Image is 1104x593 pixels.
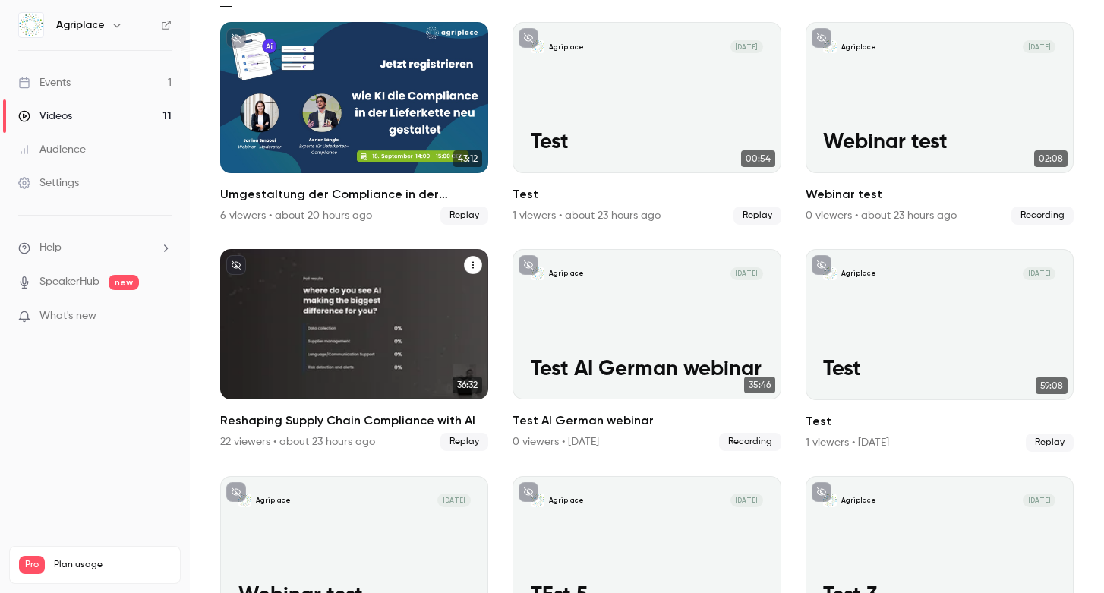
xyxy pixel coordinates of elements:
[806,249,1074,452] li: Test
[39,308,96,324] span: What's new
[453,377,482,393] span: 36:32
[453,150,482,167] span: 43:12
[531,358,763,382] p: Test AI German webinar
[812,28,831,48] button: unpublished
[220,412,488,430] h2: Reshaping Supply Chain Compliance with AI
[19,556,45,574] span: Pro
[220,22,488,225] li: Umgestaltung der Compliance in der Lieferkette mit KI
[519,482,538,502] button: unpublished
[220,434,375,449] div: 22 viewers • about 23 hours ago
[823,131,1055,155] p: Webinar test
[153,310,172,323] iframe: Noticeable Trigger
[440,207,488,225] span: Replay
[1023,267,1055,281] span: [DATE]
[519,255,538,275] button: unpublished
[733,207,781,225] span: Replay
[513,185,781,203] h2: Test
[812,482,831,502] button: unpublished
[513,249,781,452] a: Test AI German webinarAgriplace[DATE]Test AI German webinar35:46Test AI German webinar0 viewers •...
[513,412,781,430] h2: Test AI German webinar
[18,109,72,124] div: Videos
[513,249,781,452] li: Test AI German webinar
[806,249,1074,452] a: Test Agriplace[DATE]Test59:08Test1 viewers • [DATE]Replay
[1036,377,1068,394] span: 59:08
[220,185,488,203] h2: Umgestaltung der Compliance in der Lieferkette mit KI
[220,249,488,452] a: 36:32Reshaping Supply Chain Compliance with AI22 viewers • about 23 hours agoReplay
[741,150,775,167] span: 00:54
[806,208,957,223] div: 0 viewers • about 23 hours ago
[549,43,584,52] p: Agriplace
[109,275,139,290] span: new
[1023,40,1055,54] span: [DATE]
[54,559,171,571] span: Plan usage
[812,255,831,275] button: unpublished
[513,208,661,223] div: 1 viewers • about 23 hours ago
[220,249,488,452] li: Reshaping Supply Chain Compliance with AI
[256,496,291,505] p: Agriplace
[226,482,246,502] button: unpublished
[806,185,1074,203] h2: Webinar test
[437,494,470,507] span: [DATE]
[730,40,763,54] span: [DATE]
[220,22,488,225] a: 43:12Umgestaltung der Compliance in der Lieferkette mit KI6 viewers • about 20 hours agoReplay
[744,377,775,393] span: 35:46
[226,28,246,48] button: unpublished
[730,494,763,507] span: [DATE]
[1023,494,1055,507] span: [DATE]
[513,434,599,449] div: 0 viewers • [DATE]
[19,13,43,37] img: Agriplace
[549,496,584,505] p: Agriplace
[220,208,372,223] div: 6 viewers • about 20 hours ago
[806,435,889,450] div: 1 viewers • [DATE]
[549,269,584,278] p: Agriplace
[513,22,781,225] li: Test
[39,274,99,290] a: SpeakerHub
[18,240,172,256] li: help-dropdown-opener
[806,22,1074,225] li: Webinar test
[18,75,71,90] div: Events
[18,175,79,191] div: Settings
[841,496,876,505] p: Agriplace
[513,22,781,225] a: Test Agriplace[DATE]Test00:54Test1 viewers • about 23 hours agoReplay
[531,131,763,155] p: Test
[1026,434,1074,452] span: Replay
[56,17,105,33] h6: Agriplace
[18,142,86,157] div: Audience
[806,412,1074,431] h2: Test
[1034,150,1068,167] span: 02:08
[841,269,876,278] p: Agriplace
[841,43,876,52] p: Agriplace
[719,433,781,451] span: Recording
[823,358,1055,382] p: Test
[39,240,62,256] span: Help
[519,28,538,48] button: unpublished
[226,255,246,275] button: unpublished
[440,433,488,451] span: Replay
[730,267,763,281] span: [DATE]
[1011,207,1074,225] span: Recording
[806,22,1074,225] a: Webinar test Agriplace[DATE]Webinar test02:08Webinar test0 viewers • about 23 hours agoRecording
